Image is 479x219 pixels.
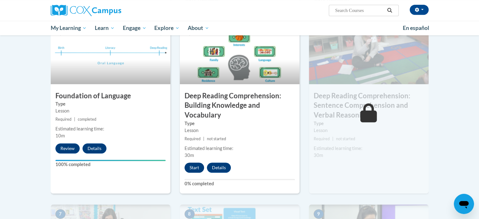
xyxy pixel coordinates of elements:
h3: Deep Reading Comprehension: Sentence Comprehension and Verbal Reasoning [309,91,429,120]
span: | [74,117,75,122]
span: 7 [55,209,66,219]
div: Main menu [41,21,438,35]
span: | [332,136,334,141]
span: not started [336,136,355,141]
span: | [203,136,204,141]
a: En español [399,21,433,35]
span: completed [78,117,96,122]
img: Course Image [180,21,299,84]
div: Estimated learning time: [314,145,424,152]
label: Type [185,120,295,127]
label: 100% completed [55,161,166,168]
span: My Learning [50,24,87,32]
h3: Deep Reading Comprehension: Building Knowledge and Vocabulary [180,91,299,120]
span: 9 [314,209,324,219]
span: not started [207,136,226,141]
span: Required [314,136,330,141]
span: Required [55,117,71,122]
a: My Learning [47,21,91,35]
div: Estimated learning time: [55,125,166,132]
img: Course Image [309,21,429,84]
div: Lesson [55,107,166,114]
button: Search [385,7,394,14]
span: En español [403,25,429,31]
button: Start [185,163,204,173]
div: Estimated learning time: [185,145,295,152]
button: Details [207,163,231,173]
a: Learn [91,21,119,35]
input: Search Courses [334,7,385,14]
label: Type [55,101,166,107]
button: Details [83,143,106,153]
a: Engage [119,21,151,35]
span: 10m [55,133,65,138]
div: Your progress [55,160,166,161]
iframe: Button to launch messaging window [454,194,474,214]
a: About [184,21,213,35]
a: Cox Campus [51,5,170,16]
label: 0% completed [185,180,295,187]
h3: Foundation of Language [51,91,170,101]
span: 30m [185,153,194,158]
button: Review [55,143,80,153]
span: 8 [185,209,195,219]
span: Engage [123,24,146,32]
img: Cox Campus [51,5,121,16]
a: Explore [150,21,184,35]
label: Type [314,120,424,127]
span: 30m [314,153,323,158]
img: Course Image [51,21,170,84]
span: Learn [95,24,115,32]
span: Required [185,136,201,141]
span: Explore [154,24,180,32]
div: Lesson [314,127,424,134]
span: About [188,24,209,32]
div: Lesson [185,127,295,134]
button: Account Settings [410,5,429,15]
